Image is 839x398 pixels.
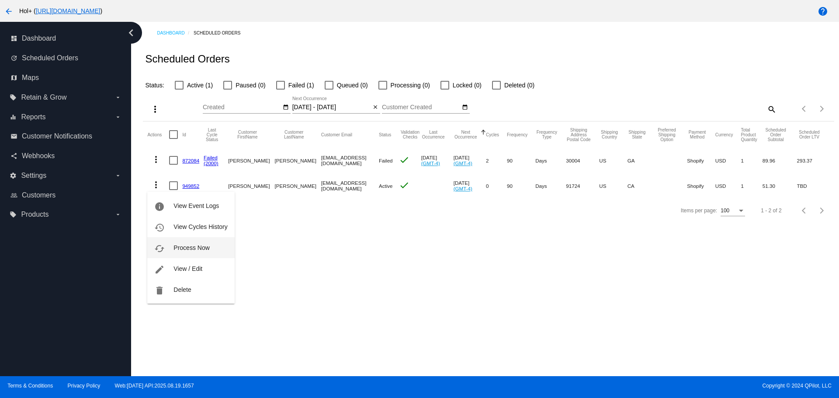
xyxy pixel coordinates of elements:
[154,285,165,296] mat-icon: delete
[173,265,202,272] span: View / Edit
[154,222,165,233] mat-icon: history
[173,223,227,230] span: View Cycles History
[173,244,209,251] span: Process Now
[173,286,191,293] span: Delete
[154,243,165,254] mat-icon: cached
[154,201,165,212] mat-icon: info
[154,264,165,275] mat-icon: edit
[173,202,219,209] span: View Event Logs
